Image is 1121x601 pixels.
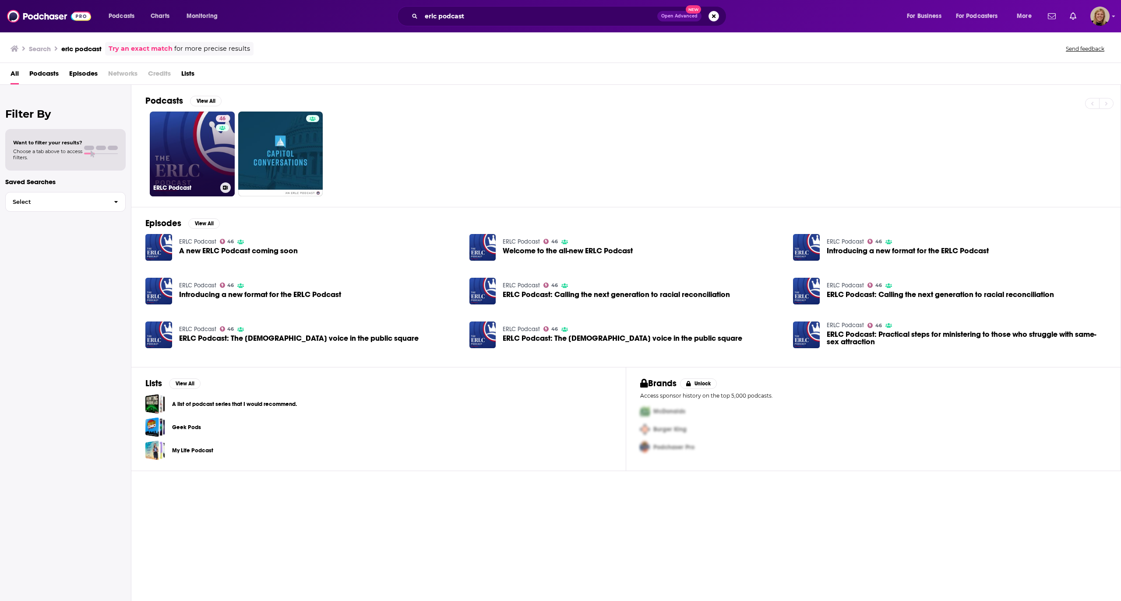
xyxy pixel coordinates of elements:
span: Open Advanced [661,14,698,18]
button: Show profile menu [1090,7,1110,26]
button: open menu [950,9,1011,23]
button: open menu [901,9,952,23]
span: Select [6,199,107,205]
img: A new ERLC Podcast coming soon [145,234,172,261]
a: ERLC Podcast: Calling the next generation to racial reconciliation [503,291,730,298]
div: Search podcasts, credits, & more... [405,6,735,26]
a: 46 [216,115,229,122]
a: Geek Pods [145,417,165,437]
a: ERLC Podcast [503,238,540,245]
span: Networks [108,66,137,84]
a: A list of podcast series that I would recommend. [172,399,297,409]
a: ERLC Podcast: Practical steps for ministering to those who struggle with same-sex attraction [793,321,820,348]
span: 46 [227,283,234,287]
span: 46 [227,240,234,244]
a: ERLC Podcast: Practical steps for ministering to those who struggle with same-sex attraction [827,331,1107,346]
span: Burger King [653,426,687,433]
span: 46 [875,324,882,328]
h3: Search [29,45,51,53]
a: 46 [867,283,882,288]
p: Saved Searches [5,178,126,186]
img: ERLC Podcast: Calling the next generation to racial reconciliation [469,278,496,304]
a: All [11,66,19,84]
span: For Podcasters [956,10,998,22]
h2: Lists [145,378,162,389]
button: open menu [180,9,229,23]
a: Lists [181,66,194,84]
h3: erlc podcast [61,45,102,53]
button: View All [190,96,222,106]
a: 46 [220,283,234,288]
a: ERLC Podcast [503,325,540,333]
span: Podchaser Pro [653,444,694,451]
img: Podchaser - Follow, Share and Rate Podcasts [7,8,91,24]
span: Welcome to the all-new ERLC Podcast [503,247,633,255]
a: ERLC Podcast [827,321,864,329]
a: Episodes [69,66,98,84]
span: for more precise results [174,44,250,54]
span: Monitoring [187,10,218,22]
span: Podcasts [109,10,134,22]
button: View All [188,218,220,229]
a: ERLC Podcast [179,325,216,333]
span: ERLC Podcast: The [DEMOGRAPHIC_DATA] voice in the public square [503,335,742,342]
a: A new ERLC Podcast coming soon [179,247,298,255]
a: 46 [867,239,882,244]
img: ERLC Podcast: Calling the next generation to racial reconciliation [793,278,820,304]
a: My Life Podcast [145,440,165,460]
a: PodcastsView All [145,95,222,106]
img: ERLC Podcast: The evangelical voice in the public square [469,321,496,348]
img: Second Pro Logo [637,420,653,438]
span: 46 [551,240,558,244]
button: Open AdvancedNew [657,11,702,21]
a: Podcasts [29,66,59,84]
button: Select [5,192,126,212]
span: 46 [219,115,226,123]
span: New [686,5,702,14]
span: 46 [875,283,882,287]
button: open menu [102,9,146,23]
a: Introducing a new format for the ERLC Podcast [827,247,989,255]
span: For Business [907,10,941,22]
a: 46ERLC Podcast [150,112,235,196]
span: Choose a tab above to access filters. [13,148,82,161]
img: First Pro Logo [637,402,653,420]
span: Logged in as avansolkema [1090,7,1110,26]
a: Show notifications dropdown [1066,9,1080,24]
img: Welcome to the all-new ERLC Podcast [469,234,496,261]
span: 46 [227,327,234,331]
a: 46 [867,323,882,328]
span: McDonalds [653,408,685,415]
button: Send feedback [1063,45,1107,52]
a: ERLC Podcast [179,282,216,289]
a: Geek Pods [172,423,201,432]
span: 46 [551,327,558,331]
h2: Brands [640,378,677,389]
a: Try an exact match [109,44,173,54]
img: Introducing a new format for the ERLC Podcast [145,278,172,304]
img: Introducing a new format for the ERLC Podcast [793,234,820,261]
span: More [1017,10,1032,22]
a: Introducing a new format for the ERLC Podcast [179,291,341,298]
a: EpisodesView All [145,218,220,229]
a: ERLC Podcast: The evangelical voice in the public square [145,321,172,348]
a: ERLC Podcast: Calling the next generation to racial reconciliation [827,291,1054,298]
a: ERLC Podcast: The evangelical voice in the public square [503,335,742,342]
a: Charts [145,9,175,23]
button: View All [169,378,201,389]
span: 46 [875,240,882,244]
a: ERLC Podcast [827,238,864,245]
a: A list of podcast series that I would recommend. [145,394,165,414]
